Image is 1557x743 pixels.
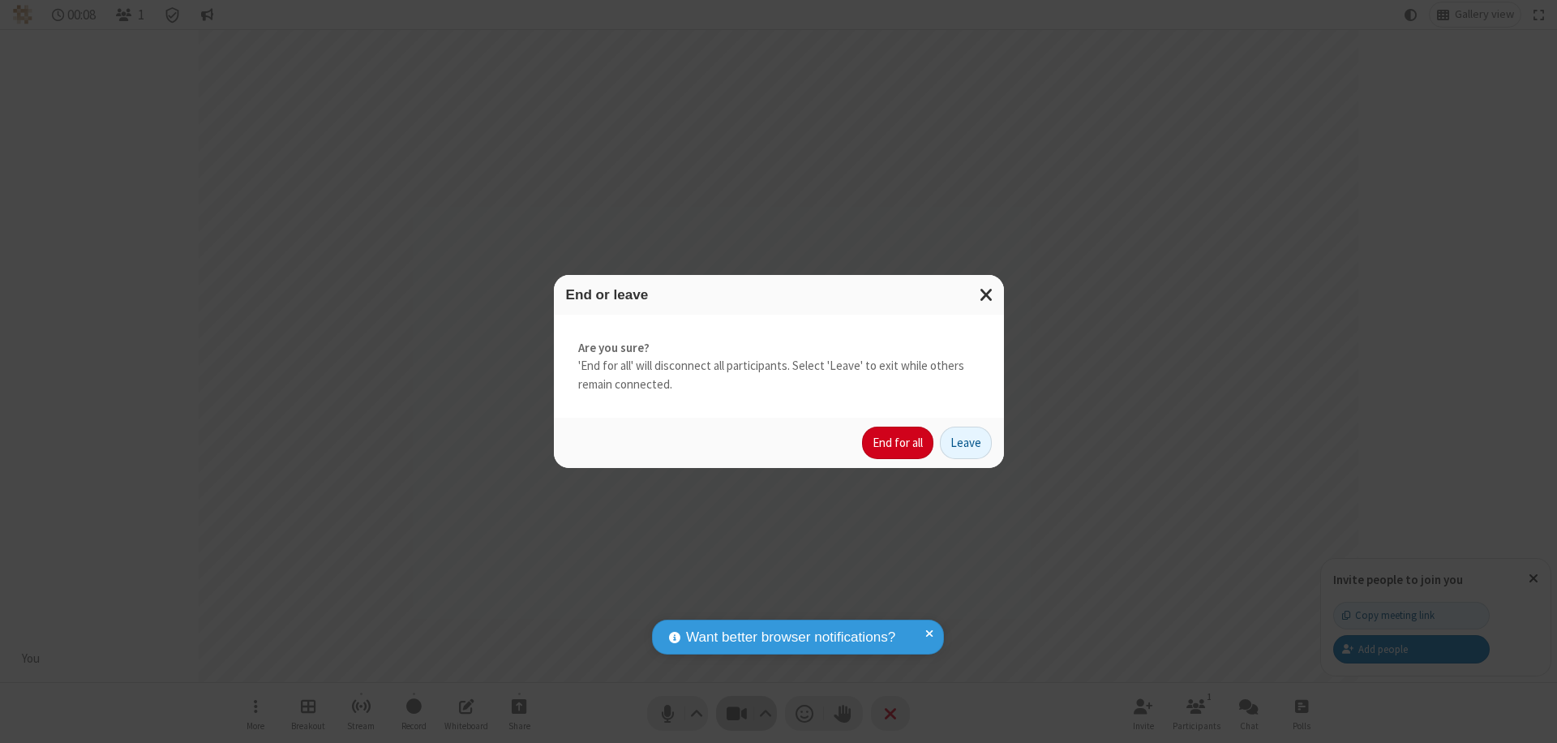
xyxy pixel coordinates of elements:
span: Want better browser notifications? [686,627,895,648]
button: Close modal [970,275,1004,315]
strong: Are you sure? [578,339,980,358]
div: 'End for all' will disconnect all participants. Select 'Leave' to exit while others remain connec... [554,315,1004,419]
button: End for all [862,427,933,459]
h3: End or leave [566,287,992,303]
button: Leave [940,427,992,459]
